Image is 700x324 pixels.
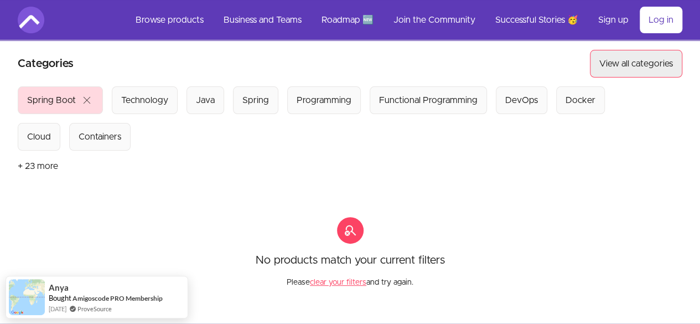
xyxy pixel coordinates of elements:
span: search_off [337,217,364,244]
img: provesource social proof notification image [9,279,45,315]
div: Docker [566,94,595,107]
div: Cloud [27,130,51,143]
a: Browse products [127,7,212,33]
p: No products match your current filters [256,253,445,268]
a: Sign up [589,7,637,33]
div: DevOps [505,94,538,107]
a: Successful Stories 🥳 [486,7,587,33]
a: ProveSource [77,304,112,313]
button: clear your filters [310,277,366,288]
span: Anya [49,283,69,292]
div: Java [196,94,215,107]
a: Log in [640,7,682,33]
p: Please and try again. [287,268,413,288]
div: Spring Boot [27,94,76,107]
button: View all categories [590,50,682,78]
div: Functional Programming [379,94,478,107]
img: Amigoscode logo [18,7,44,33]
nav: Main [127,7,682,33]
a: Business and Teams [215,7,310,33]
button: + 23 more [18,151,58,182]
span: [DATE] [49,304,66,313]
h2: Categories [18,50,74,78]
a: Amigoscode PRO Membership [72,294,163,303]
div: Technology [121,94,168,107]
a: Join the Community [385,7,484,33]
span: Bought [49,294,71,302]
span: close [80,94,94,107]
div: Containers [79,130,121,143]
div: Spring [242,94,269,107]
a: Roadmap 🆕 [313,7,382,33]
div: Programming [297,94,351,107]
